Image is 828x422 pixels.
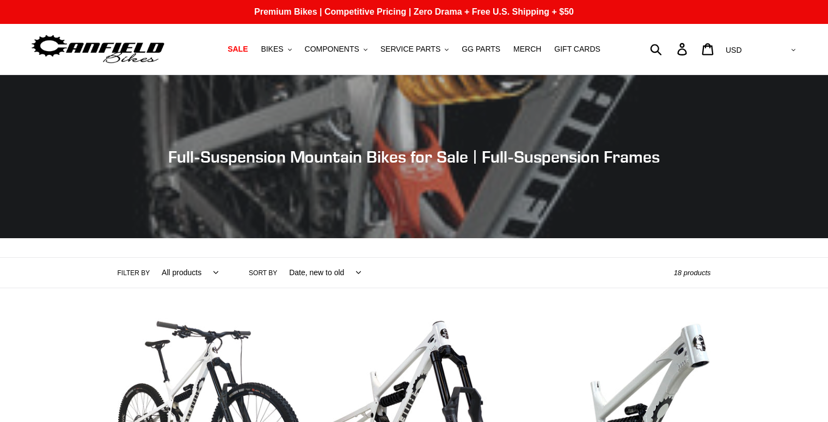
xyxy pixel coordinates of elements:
[168,147,660,166] span: Full-Suspension Mountain Bikes for Sale | Full-Suspension Frames
[656,37,684,61] input: Search
[456,42,506,57] a: GG PARTS
[554,45,600,54] span: GIFT CARDS
[674,269,711,277] span: 18 products
[381,45,440,54] span: SERVICE PARTS
[305,45,359,54] span: COMPONENTS
[118,268,150,278] label: Filter by
[228,45,248,54] span: SALE
[462,45,500,54] span: GG PARTS
[249,268,277,278] label: Sort by
[261,45,283,54] span: BIKES
[508,42,547,57] a: MERCH
[30,32,166,66] img: Canfield Bikes
[255,42,297,57] button: BIKES
[222,42,253,57] a: SALE
[299,42,373,57] button: COMPONENTS
[549,42,606,57] a: GIFT CARDS
[513,45,541,54] span: MERCH
[375,42,454,57] button: SERVICE PARTS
